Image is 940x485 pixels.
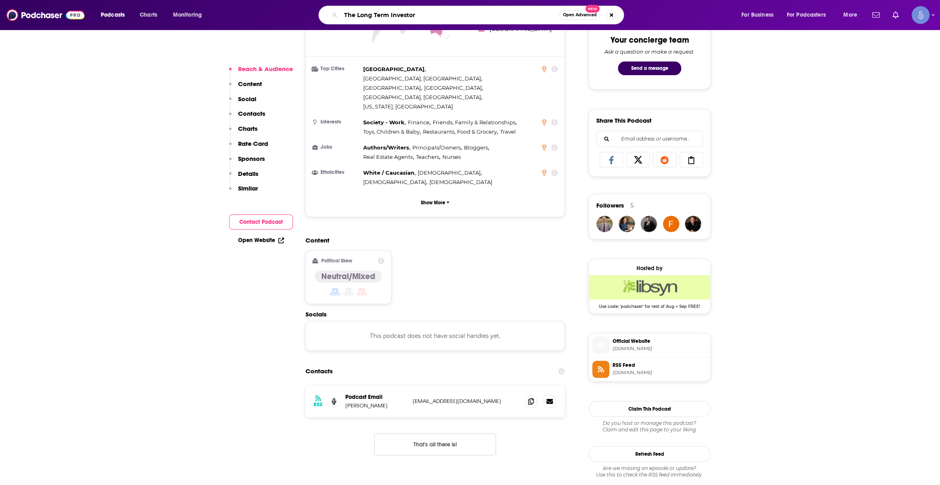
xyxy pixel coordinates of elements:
[101,9,125,21] span: Podcasts
[238,80,262,88] p: Content
[613,362,707,369] span: RSS Feed
[363,74,482,83] span: ,
[238,184,258,192] p: Similar
[418,169,481,176] span: [DEMOGRAPHIC_DATA]
[229,110,265,125] button: Contacts
[363,152,414,162] span: ,
[363,178,427,187] span: ,
[423,128,497,135] span: Restaurants, Food & Grocery
[305,310,565,318] h2: Socials
[912,6,929,24] img: User Profile
[326,6,632,24] div: Search podcasts, credits, & more...
[596,216,613,232] img: jblauvelt
[912,6,929,24] span: Logged in as Spiral5-G1
[843,9,857,21] span: More
[363,75,481,82] span: [GEOGRAPHIC_DATA], [GEOGRAPHIC_DATA]
[685,216,701,232] img: SteveStewart
[589,420,710,427] span: Do you host or manage this podcast?
[618,61,681,75] button: Send a message
[500,128,516,135] span: Travel
[238,95,256,103] p: Social
[229,125,258,140] button: Charts
[363,93,482,102] span: ,
[238,110,265,117] p: Contacts
[412,144,461,151] span: Principals/Owners
[600,152,623,167] a: Share on Facebook
[626,152,650,167] a: Share on X/Twitter
[589,465,710,478] div: Are we missing an episode or update? Use this to check the RSS feed immediately.
[321,271,375,281] h4: Neutral/Mixed
[592,361,707,378] a: RSS Feed[DOMAIN_NAME]
[229,214,293,230] button: Contact Podcast
[442,154,461,160] span: Nurses
[140,9,157,21] span: Charts
[680,152,703,167] a: Copy Link
[6,7,84,23] img: Podchaser - Follow, Share and Rate Podcasts
[314,401,323,408] h3: RSS
[630,202,634,209] div: 5
[363,179,426,185] span: [DEMOGRAPHIC_DATA]
[229,155,265,170] button: Sponsors
[603,131,696,147] input: Email address or username...
[736,9,784,22] button: open menu
[363,94,481,100] span: [GEOGRAPHIC_DATA], [GEOGRAPHIC_DATA]
[613,338,707,345] span: Official Website
[596,117,652,124] h3: Share This Podcast
[611,35,689,45] div: Your concierge team
[229,170,258,185] button: Details
[229,140,268,155] button: Rate Card
[429,179,492,185] span: [DEMOGRAPHIC_DATA]
[563,13,596,17] span: Open Advanced
[229,65,293,80] button: Reach & Audience
[596,131,703,147] div: Search followers
[408,119,429,126] span: Finance
[424,83,483,93] span: ,
[363,143,410,152] span: ,
[238,65,293,73] p: Reach & Audience
[869,8,883,22] a: Show notifications dropdown
[585,5,600,13] span: New
[167,9,212,22] button: open menu
[619,216,635,232] img: JenHemphill
[312,119,360,125] h3: Interests
[363,83,422,93] span: ,
[363,103,453,110] span: [US_STATE], [GEOGRAPHIC_DATA]
[433,119,515,126] span: Friends, Family & Relationships
[433,118,517,127] span: ,
[321,258,352,264] h2: Political Skew
[363,119,405,126] span: Society - Work
[134,9,162,22] a: Charts
[641,216,657,232] a: JohirMia
[912,6,929,24] button: Show profile menu
[589,265,710,272] div: Hosted by
[312,170,360,175] h3: Ethnicities
[423,127,498,136] span: ,
[229,184,258,199] button: Similar
[464,144,488,151] span: Bloggers
[312,66,360,71] h3: Top Cities
[229,95,256,110] button: Social
[418,168,482,178] span: ,
[559,10,600,20] button: Open AdvancedNew
[363,169,414,176] span: White / Caucasian
[238,155,265,162] p: Sponsors
[238,170,258,178] p: Details
[363,128,420,135] span: Toys, Children & Baby
[374,433,496,455] button: Nothing here.
[363,65,426,74] span: ,
[229,80,262,95] button: Content
[363,168,416,178] span: ,
[589,299,710,309] span: Use code: 'podchaser' for rest of Aug + Sep FREE!
[305,321,565,351] div: This podcast does not have social handles yet.
[363,84,421,91] span: [GEOGRAPHIC_DATA]
[305,364,333,379] h2: Contacts
[589,420,710,433] div: Claim and edit this page to your liking.
[173,9,202,21] span: Monitoring
[663,216,679,232] img: folikmia
[421,200,445,206] p: Show More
